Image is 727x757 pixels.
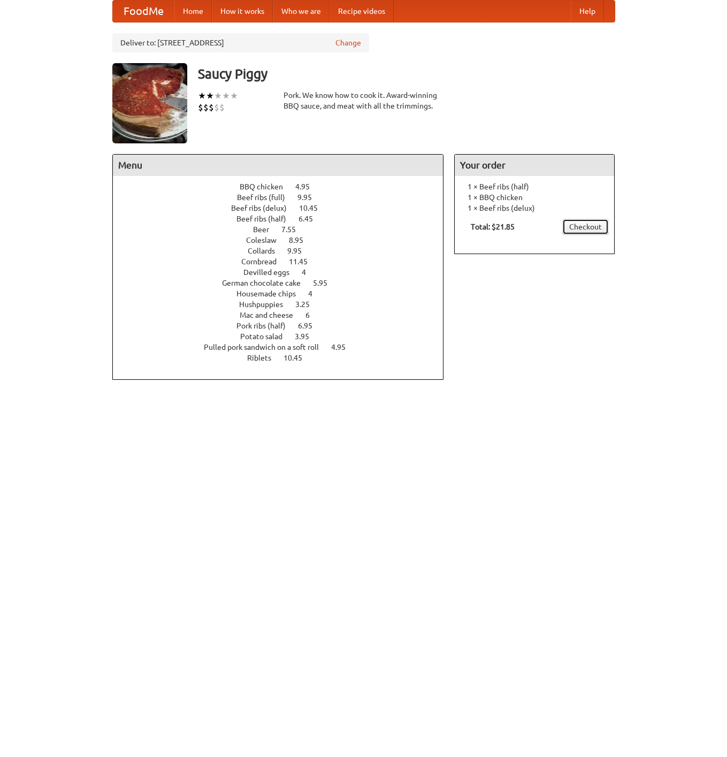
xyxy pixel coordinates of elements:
[298,322,323,330] span: 6.95
[198,63,615,85] h3: Saucy Piggy
[240,182,330,191] a: BBQ chicken 4.95
[246,236,323,244] a: Coleslaw 8.95
[471,223,515,231] b: Total: $21.85
[335,37,361,48] a: Change
[295,182,320,191] span: 4.95
[198,90,206,102] li: ★
[243,268,326,277] a: Devilled eggs 4
[460,203,609,213] li: 1 × Beef ribs (delux)
[237,193,296,202] span: Beef ribs (full)
[222,279,311,287] span: German chocolate cake
[284,90,444,111] div: Pork. We know how to cook it. Award-winning BBQ sauce, and meat with all the trimmings.
[308,289,323,298] span: 4
[284,354,313,362] span: 10.45
[313,279,338,287] span: 5.95
[299,204,328,212] span: 10.45
[231,204,338,212] a: Beef ribs (delux) 10.45
[113,155,443,176] h4: Menu
[273,1,330,22] a: Who we are
[297,193,323,202] span: 9.95
[289,257,318,266] span: 11.45
[281,225,307,234] span: 7.55
[174,1,212,22] a: Home
[240,311,304,319] span: Mac and cheese
[299,215,324,223] span: 6.45
[198,102,203,113] li: $
[243,268,300,277] span: Devilled eggs
[460,192,609,203] li: 1 × BBQ chicken
[241,257,327,266] a: Cornbread 11.45
[236,322,296,330] span: Pork ribs (half)
[214,90,222,102] li: ★
[112,63,187,143] img: angular.jpg
[460,181,609,192] li: 1 × Beef ribs (half)
[230,90,238,102] li: ★
[237,193,332,202] a: Beef ribs (full) 9.95
[253,225,280,234] span: Beer
[236,215,297,223] span: Beef ribs (half)
[246,236,287,244] span: Coleslaw
[240,332,293,341] span: Potato salad
[222,279,347,287] a: German chocolate cake 5.95
[330,1,394,22] a: Recipe videos
[455,155,614,176] h4: Your order
[295,332,320,341] span: 3.95
[248,247,322,255] a: Collards 9.95
[240,311,330,319] a: Mac and cheese 6
[305,311,320,319] span: 6
[239,300,294,309] span: Hushpuppies
[239,300,330,309] a: Hushpuppies 3.25
[236,289,332,298] a: Housemade chips 4
[214,102,219,113] li: $
[289,236,314,244] span: 8.95
[236,215,333,223] a: Beef ribs (half) 6.45
[236,322,332,330] a: Pork ribs (half) 6.95
[206,90,214,102] li: ★
[212,1,273,22] a: How it works
[236,289,307,298] span: Housemade chips
[203,102,209,113] li: $
[562,219,609,235] a: Checkout
[253,225,316,234] a: Beer 7.55
[241,257,287,266] span: Cornbread
[204,343,330,351] span: Pulled pork sandwich on a soft roll
[247,354,322,362] a: Riblets 10.45
[222,90,230,102] li: ★
[112,33,369,52] div: Deliver to: [STREET_ADDRESS]
[248,247,286,255] span: Collards
[113,1,174,22] a: FoodMe
[247,354,282,362] span: Riblets
[240,182,294,191] span: BBQ chicken
[231,204,297,212] span: Beef ribs (delux)
[302,268,317,277] span: 4
[219,102,225,113] li: $
[204,343,365,351] a: Pulled pork sandwich on a soft roll 4.95
[209,102,214,113] li: $
[240,332,329,341] a: Potato salad 3.95
[331,343,356,351] span: 4.95
[295,300,320,309] span: 3.25
[287,247,312,255] span: 9.95
[571,1,604,22] a: Help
